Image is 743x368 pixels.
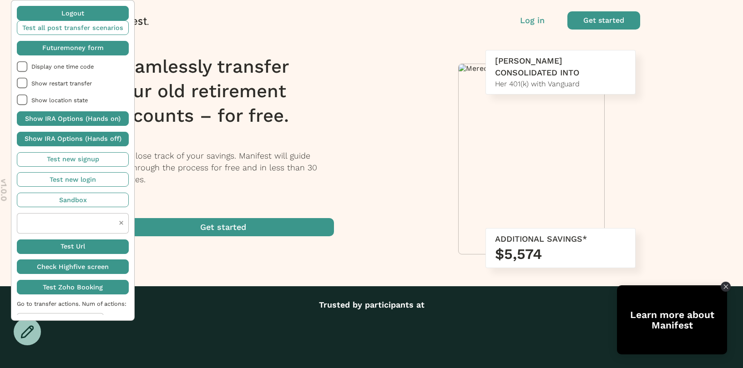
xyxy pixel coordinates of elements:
button: Test Url [17,239,129,254]
span: Display one time code [31,63,129,70]
button: Get started [567,11,640,30]
button: Log in [520,15,545,26]
button: Logout [17,6,129,20]
button: Test new login [17,172,129,187]
div: Tolstoy bubble widget [617,285,727,354]
span: Go to transfer actions. Num of actions: [17,300,129,307]
li: Display one time code [17,61,129,72]
div: Close Tolstoy widget [721,282,731,292]
button: Sandbox [17,193,129,207]
span: Show restart transfer [31,80,129,87]
button: Check Highfive screen [17,259,129,274]
h1: Seamlessly transfer your old retirement accounts – for free. [112,55,346,128]
button: Test all post transfer scenarios [17,20,129,35]
button: Show IRA Options (Hands on) [17,111,129,126]
span: Show location state [31,97,129,104]
div: ADDITIONAL SAVINGS* [495,233,626,245]
button: Futuremoney form [17,41,129,55]
div: Open Tolstoy widget [617,285,727,354]
button: Get started [112,218,334,236]
button: Test new signup [17,152,129,167]
h3: $5,574 [495,245,626,263]
div: Learn more about Manifest [617,309,727,330]
li: Show location state [17,94,129,105]
div: Her 401(k) with Vanguard [495,79,626,90]
button: Show IRA Options (Hands off) [17,132,129,146]
li: Show restart transfer [17,78,129,89]
div: [PERSON_NAME] CONSOLIDATED INTO [495,55,626,79]
img: Meredith [459,64,604,73]
button: Test Zoho Booking [17,280,129,294]
div: Open Tolstoy [617,285,727,354]
p: Don’t lose track of your savings. Manifest will guide you through the process for free and in les... [112,150,346,185]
